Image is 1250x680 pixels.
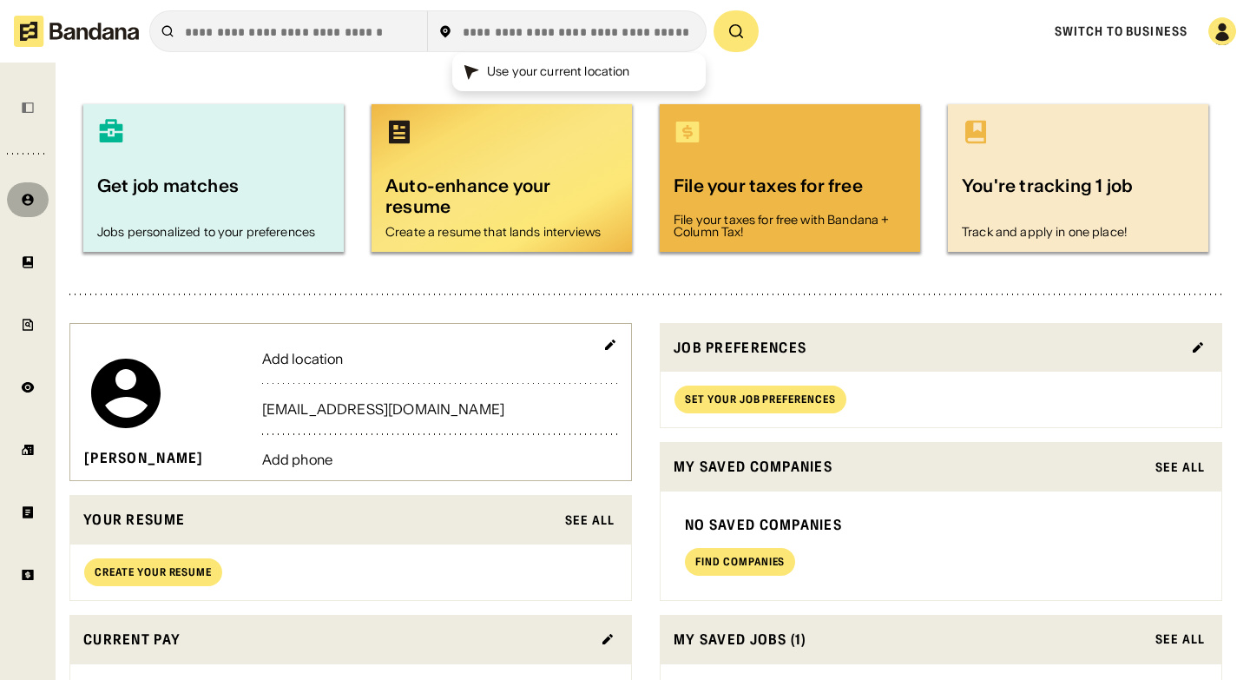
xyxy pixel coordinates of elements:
div: You're tracking 1 job [962,174,1194,219]
img: Bandana logotype [14,16,139,47]
div: Use your current location [487,63,630,81]
div: Your resume [83,509,555,531]
div: Track and apply in one place! [962,226,1194,238]
div: File your taxes for free with Bandana + Column Tax! [674,214,906,238]
div: Create a resume that lands interviews [385,226,618,238]
div: File your taxes for free [674,174,906,207]
div: Add phone [262,452,617,466]
div: Set your job preferences [685,394,836,405]
div: Current Pay [83,629,590,650]
div: Jobs personalized to your preferences [97,226,330,238]
div: Job preferences [674,337,1181,359]
div: See All [1155,461,1205,473]
a: Switch to Business [1055,23,1187,39]
div: Create your resume [95,567,212,578]
div: Auto-enhance your resume [385,174,618,219]
div: No saved companies [685,516,1197,534]
div: [PERSON_NAME] [84,449,204,467]
div: Add location [262,352,617,366]
div: Get job matches [97,174,330,219]
div: [EMAIL_ADDRESS][DOMAIN_NAME] [262,402,617,416]
div: Find companies [695,557,785,567]
div: See All [1155,633,1205,645]
div: My saved companies [674,456,1145,478]
div: My saved jobs (1) [674,629,1145,650]
div: See All [565,514,615,526]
